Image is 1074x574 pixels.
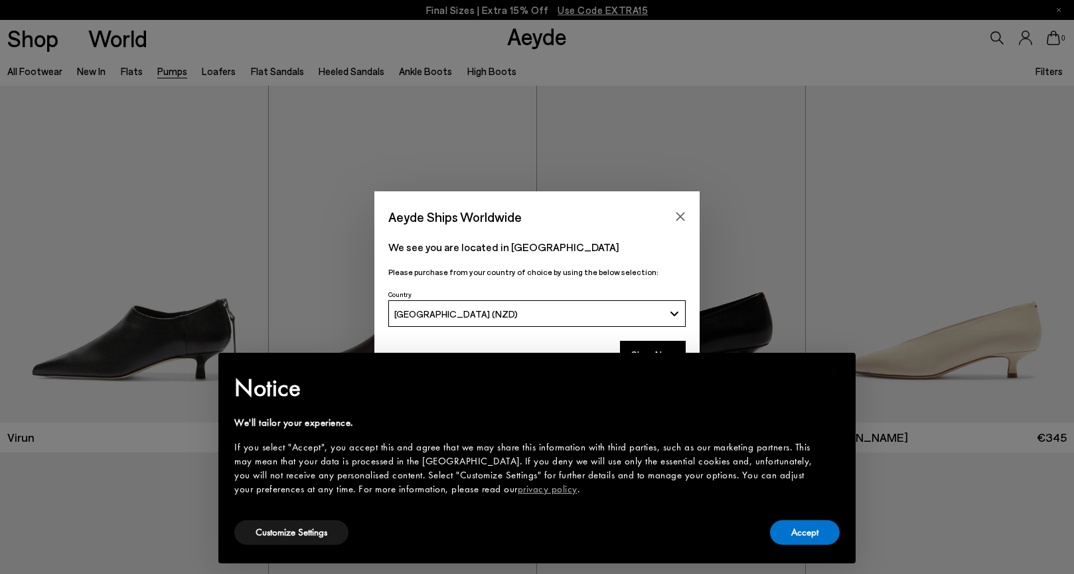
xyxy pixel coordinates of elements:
span: [GEOGRAPHIC_DATA] (NZD) [394,308,518,320]
p: We see you are located in [GEOGRAPHIC_DATA] [388,239,686,255]
div: If you select "Accept", you accept this and agree that we may share this information with third p... [234,440,818,496]
button: Accept [770,520,840,545]
button: Customize Settings [234,520,348,545]
span: Country [388,290,412,298]
button: Shop Now [620,341,686,369]
h2: Notice [234,371,818,405]
a: privacy policy [518,482,577,496]
button: Close this notice [818,357,850,389]
button: Close [670,207,690,227]
span: × [830,362,839,383]
p: Please purchase from your country of choice by using the below selection: [388,266,686,278]
div: We'll tailor your experience. [234,416,818,430]
span: Aeyde Ships Worldwide [388,205,522,229]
